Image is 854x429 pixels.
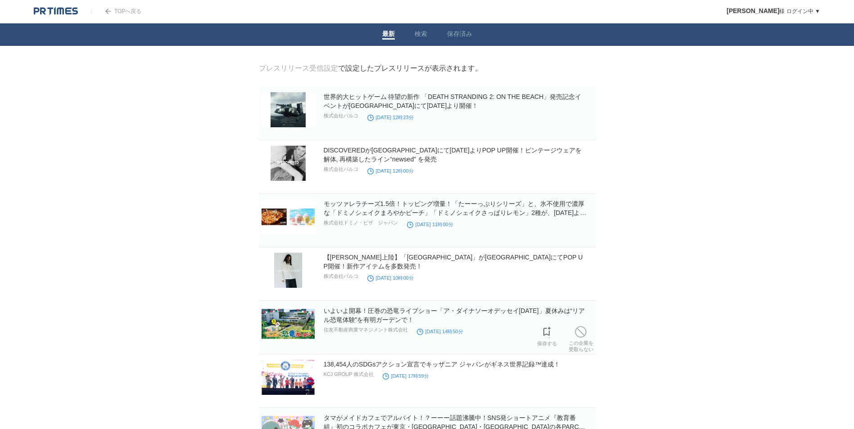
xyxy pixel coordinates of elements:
[367,115,414,120] time: [DATE] 12時23分
[537,324,557,347] a: 保存する
[324,147,582,163] a: DISCOVEREDが[GEOGRAPHIC_DATA]にて[DATE]よりPOP UP開催！ビンテージウェアを解体, 再構築したライン“newsed” を発売
[324,371,374,378] p: KCJ GROUP 株式会社
[324,273,358,280] p: 株式会社パルコ
[262,306,315,341] img: いよいよ開幕！圧巻の恐竜ライブショー「ア・ダイナソーオデッセイ2025」夏休みは“リアル恐竜体験”を有明ガーデンで！
[34,7,78,16] img: logo.png
[417,329,463,334] time: [DATE] 14時50分
[324,254,583,270] a: 【[PERSON_NAME]上陸】「[GEOGRAPHIC_DATA]」が[GEOGRAPHIC_DATA]にてPOP UP開催！新作アイテムを多数発売！
[324,112,358,119] p: 株式会社パルコ
[324,200,587,225] a: モッツァレラチーズ1.5倍！トッピング増量！「たーーっぷりシリーズ」と、氷不使用で濃厚な「ドミノシェイクまろやかピーチ」「ドミノシェイクさっぱりレモン」2種が、[DATE]より期間限定販売！
[262,360,315,395] img: 138,454人のSDGsアクション宣言でキッザニア ジャパンがギネス世界記録™達成！
[407,222,453,227] time: [DATE] 11時00分
[324,361,560,368] a: 138,454人のSDGsアクション宣言でキッザニア ジャパンがギネス世界記録™達成！
[262,146,315,181] img: DISCOVEREDが福岡PARCOにて8月13日(水)よりPOP UP開催！ビンテージウェアを解体, 再構築したライン“newsed” を発売
[324,307,585,323] a: いよいよ開幕！圧巻の恐竜ライブショー「ア・ダイナソーオデッセイ[DATE]」夏休みは“リアル恐竜体験”を有明ガーデンで！
[382,30,395,40] a: 最新
[324,166,358,173] p: 株式会社パルコ
[262,253,315,288] img: 【九州初上陸】「Camphor Wood」が福岡PARCOにてPOP UP開催！新作アイテムを多数発売！
[367,168,414,174] time: [DATE] 12時00分
[324,219,398,226] p: 株式会社ドミノ・ピザ ジャパン
[259,64,482,73] div: で設定したプレスリリースが表示されます。
[727,8,820,14] a: [PERSON_NAME]様 ログイン中 ▼
[262,92,315,127] img: 世界的大ヒットゲーム 待望の新作 「DEATH STRANDING 2: ON THE BEACH」発売記念イベントが仙台PARCOにて8/23(土)より開催！
[91,8,141,14] a: TOPへ戻る
[367,275,414,281] time: [DATE] 10時00分
[324,326,408,333] p: 住友不動産商業マネジメント株式会社
[324,93,582,109] a: 世界的大ヒットゲーム 待望の新作 「DEATH STRANDING 2: ON THE BEACH」発売記念イベントが[GEOGRAPHIC_DATA]にて[DATE]より開催！
[259,64,338,72] a: プレスリリース受信設定
[727,7,779,14] span: [PERSON_NAME]
[447,30,472,40] a: 保存済み
[383,373,429,379] time: [DATE] 17時59分
[262,199,315,234] img: モッツァレラチーズ1.5倍！トッピング増量！「たーーっぷりシリーズ」と、氷不使用で濃厚な「ドミノシェイクまろやかピーチ」「ドミノシェイクさっぱりレモン」2種が、8月23日（土）より期間限定販売！
[415,30,427,40] a: 検索
[569,324,593,353] a: この企業を受取らない
[105,9,111,14] img: arrow.png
